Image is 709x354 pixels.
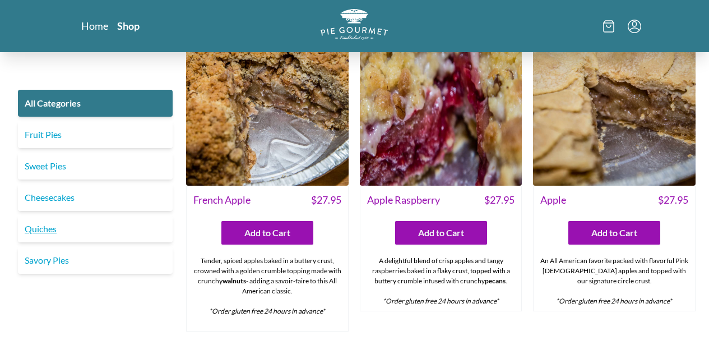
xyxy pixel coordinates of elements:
button: Add to Cart [221,221,313,245]
a: Cheesecakes [18,184,173,211]
img: Apple [533,23,696,186]
div: A delightful blend of crisp apples and tangy raspberries baked in a flaky crust, topped with a bu... [360,251,522,311]
img: logo [321,9,388,40]
button: Menu [628,20,641,33]
div: An All American favorite packed with flavorful Pink [DEMOGRAPHIC_DATA] apples and topped with our... [534,251,695,311]
em: *Order gluten free 24 hours in advance* [383,297,499,305]
a: Quiches [18,215,173,242]
div: Tender, spiced apples baked in a buttery crust, crowned with a golden crumble topping made with c... [187,251,348,331]
span: Add to Cart [418,226,464,240]
span: Add to Cart [244,226,290,240]
a: Shop [117,19,140,33]
a: Fruit Pies [18,121,173,148]
span: French Apple [193,192,251,208]
span: $ 27.95 [658,192,688,208]
em: *Order gluten free 24 hours in advance* [556,297,672,305]
span: Add to Cart [591,226,637,240]
em: *Order gluten free 24 hours in advance* [209,307,325,315]
button: Add to Cart [395,221,487,245]
strong: walnuts [223,277,246,285]
span: $ 27.95 [484,192,515,208]
button: Add to Cart [568,221,660,245]
a: Sweet Pies [18,153,173,180]
strong: pecans [485,277,506,285]
span: Apple Raspberry [367,192,440,208]
a: Savory Pies [18,247,173,274]
span: Apple [540,192,566,208]
img: French Apple [186,23,349,186]
img: Apple Raspberry [360,23,522,186]
span: $ 27.95 [311,192,341,208]
a: Home [81,19,108,33]
a: All Categories [18,90,173,117]
a: Logo [321,9,388,43]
